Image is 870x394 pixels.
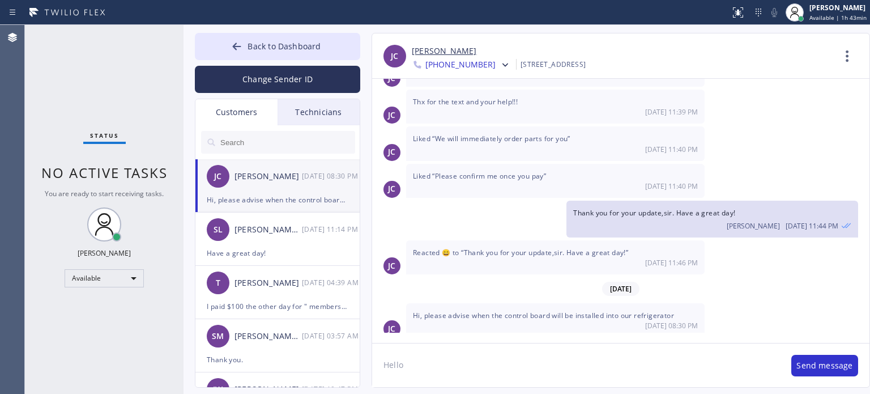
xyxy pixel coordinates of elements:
div: [PERSON_NAME] [78,248,131,258]
div: 09/10/2025 9:40 AM [406,164,705,198]
span: Status [90,132,119,139]
span: Liked “Please confirm me once you pay” [413,171,546,181]
span: Available | 1h 43min [809,14,867,22]
div: [PERSON_NAME] [809,3,867,12]
div: Technicians [278,99,360,125]
input: Search [219,131,355,154]
span: JC [388,146,395,159]
span: [DATE] 11:46 PM [645,258,698,268]
span: [PHONE_NUMBER] [425,59,496,73]
span: JC [388,323,395,336]
div: [STREET_ADDRESS] [521,58,586,71]
span: [DATE] 08:30 PM [645,321,698,331]
button: Back to Dashboard [195,33,360,60]
span: Thank you for your update,sir. Have a great day! [573,208,735,218]
div: Customers [195,99,278,125]
div: 09/10/2025 9:39 AM [406,90,705,124]
div: 09/12/2025 9:39 AM [302,276,361,289]
div: [PERSON_NAME] [234,277,302,290]
span: Back to Dashboard [248,41,321,52]
div: [PERSON_NAME] Ms [234,330,302,343]
textarea: Hello [372,344,780,387]
a: [PERSON_NAME] [412,45,476,58]
span: T [216,277,220,290]
div: 09/10/2025 9:40 AM [406,126,705,160]
div: 09/10/2025 9:46 AM [406,240,705,274]
span: You are ready to start receiving tasks. [45,189,164,198]
span: [PERSON_NAME] [727,221,780,231]
span: SM [212,330,224,343]
div: Thank you. [207,353,348,366]
span: [DATE] 11:40 PM [645,181,698,191]
span: JC [388,260,395,273]
span: No active tasks [41,163,168,182]
span: JC [391,50,398,63]
div: 09/16/2025 9:30 AM [302,170,361,183]
span: [DATE] 11:40 PM [645,145,698,154]
div: 09/15/2025 9:14 AM [302,223,361,236]
span: [DATE] 11:39 PM [645,107,698,117]
span: Thx for the text and your help!!! [413,97,518,107]
span: Liked “We will immediately order parts for you” [413,134,570,143]
button: Mute [766,5,782,20]
div: 09/10/2025 9:44 AM [566,201,858,238]
div: [PERSON_NAME] [234,170,302,183]
div: Hi, please advise when the control board will be installed into our refrigerator [207,193,348,206]
span: JC [214,170,221,183]
span: [DATE] [602,282,639,296]
div: 09/10/2025 9:57 AM [302,329,361,342]
div: [PERSON_NAME] Lead [234,223,302,236]
span: JC [388,72,395,85]
span: JC [388,183,395,196]
span: JC [388,109,395,122]
span: Reacted 😄 to “Thank you for your update,sir. Have a great day!” [413,248,628,257]
div: Have a great day! [207,247,348,260]
span: [DATE] 11:44 PM [786,221,838,231]
div: Available [65,269,144,287]
div: I paid $100 the other day for " membership " or whatever. I was told that I had someone coming be... [207,300,348,313]
span: Hi, please advise when the control board will be installed into our refrigerator [413,311,674,320]
button: Change Sender ID [195,66,360,93]
span: SL [214,223,223,236]
div: 09/16/2025 9:30 AM [406,303,705,337]
button: Send message [791,355,858,376]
